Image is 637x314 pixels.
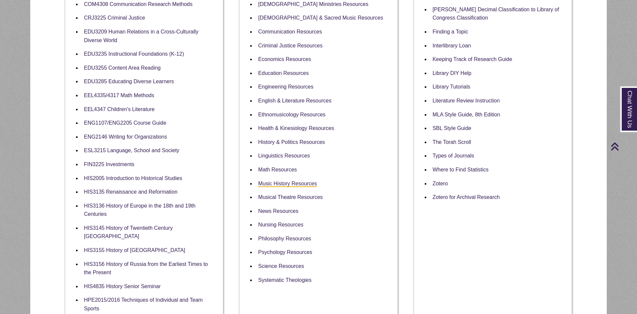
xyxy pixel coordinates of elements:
[433,7,559,21] a: [PERSON_NAME] Decimal Classification to Library of Congress Classification
[258,181,317,187] a: Music History Resources
[258,15,383,21] a: [DEMOGRAPHIC_DATA] & Sacred Music Resources
[258,236,311,241] a: Philosophy Resources
[258,43,322,48] a: Criminal Justice Resources
[433,125,471,131] a: SBL Style Guide
[84,1,192,7] a: COM4308 Communication Research Methods
[258,277,312,283] a: Systematic Theologies
[84,65,161,71] a: EDU3255 Content Area Reading
[84,161,134,167] a: FIN3225 Investments
[258,263,304,269] a: Science Resources
[433,167,489,172] a: Where to Find Statistics
[433,153,474,158] a: Types of Journals
[433,84,470,90] a: Library Tutorials
[258,153,310,158] a: Linguistics Resources
[84,261,208,276] a: HIS3156 History of Russia from the Earliest Times to the Present
[433,43,471,48] a: Interlibrary Loan
[84,175,182,181] a: HIS2005 Introduction to Historical Studies
[84,148,179,153] a: ESL3215 Language, School and Society
[84,297,203,311] a: HPE2015/2016 Techniques of Individual and Team Sports
[84,79,174,84] a: EDU3285 Educating Diverse Learners
[84,134,167,140] a: ENG2146 Writing for Organizations
[84,15,145,21] a: CRJ3225 Criminal Justice
[258,194,322,200] a: Musical Theatre Resources
[84,29,198,43] a: EDU3209 Human Relations in a Cross-Culturally Diverse World
[258,112,325,117] a: Ethnomusicology Resources
[433,56,512,62] a: Keeping Track of Research Guide
[84,283,161,289] a: HIS4835 History Senior Seminar
[258,84,313,90] a: Engineering Resources
[258,56,311,62] a: Economics Resources
[258,167,297,172] a: Math Resources
[610,142,635,151] a: Back to Top
[84,247,185,253] a: HIS3155 History of [GEOGRAPHIC_DATA]
[258,98,331,103] a: English & Literature Resources
[433,194,500,200] a: Zotero for Archival Research
[433,112,500,117] a: MLA Style Guide, 8th Edition
[433,181,448,186] a: Zotero
[258,29,322,34] a: Communication Resources
[433,70,471,76] a: Library DIY Help
[258,222,303,227] a: Nursing Resources
[84,51,184,57] a: EDU3235 Instructional Foundations (K-12)
[84,189,177,195] a: HIS3135 Renaissance and Reformation
[258,1,368,7] a: [DEMOGRAPHIC_DATA] Ministries Resources
[84,106,155,112] a: EEL4347 Children's Literature
[84,225,173,239] a: HIS3145 History of Twentieth Century [GEOGRAPHIC_DATA]
[433,139,471,145] a: The Torah Scroll
[433,98,500,103] a: Literature Review Instruction
[258,208,298,214] a: News Resources
[258,249,312,255] a: Psychology Resources
[84,93,154,98] a: EEL4335/4317 Math Methods
[258,70,309,76] a: Education Resources
[84,120,166,126] a: ENG1107/ENG2205 Course Guide
[433,29,468,34] a: Finding a Topic
[258,125,334,131] a: Health & Kinesiology Resources
[258,139,325,145] a: History & Politics Resources
[84,203,195,217] a: HIS3136 History of Europe in the 18th and 19th Centuries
